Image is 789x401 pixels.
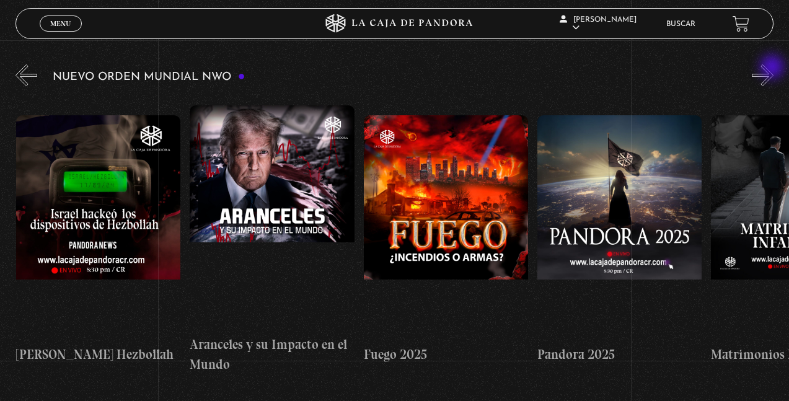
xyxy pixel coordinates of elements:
span: [PERSON_NAME] [560,16,637,32]
a: [PERSON_NAME] Hezbollah [16,95,180,384]
a: Aranceles y su Impacto en el Mundo [190,95,354,384]
a: View your shopping cart [733,15,749,32]
h4: [PERSON_NAME] Hezbollah [16,345,180,364]
span: Menu [50,20,71,27]
h4: Fuego 2025 [364,345,528,364]
h4: Aranceles y su Impacto en el Mundo [190,335,354,374]
a: Pandora 2025 [537,95,702,384]
a: Fuego 2025 [364,95,528,384]
h4: Pandora 2025 [537,345,702,364]
h3: Nuevo Orden Mundial NWO [53,71,245,83]
button: Next [752,64,774,86]
span: Cerrar [46,30,75,39]
button: Previous [15,64,37,86]
a: Buscar [666,20,695,28]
